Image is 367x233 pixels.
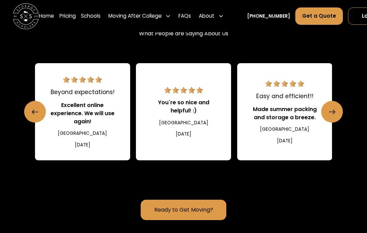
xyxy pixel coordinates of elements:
[13,3,39,29] img: Storage Scholars main logo
[252,105,317,122] div: Made summer packing and storage a breeze.
[106,7,173,25] div: Moving After College
[13,3,39,29] a: home
[59,7,76,25] a: Pricing
[265,80,304,87] img: 5 star review.
[50,101,115,126] div: Excellent online experience. We will use again!
[136,63,231,160] div: 19 / 22
[35,63,130,160] div: 18 / 22
[152,98,216,115] div: You´re so nice and helpful! :)
[277,138,293,144] div: [DATE]
[159,120,208,126] div: [GEOGRAPHIC_DATA]
[81,7,101,25] a: Schools
[139,30,228,38] div: What People are Saying About Us
[178,7,191,25] a: FAQs
[256,92,313,101] div: Easy and efficient!!
[237,63,332,160] div: 20 / 22
[196,7,226,25] div: About
[260,126,309,133] div: [GEOGRAPHIC_DATA]
[58,130,107,137] div: [GEOGRAPHIC_DATA]
[141,200,226,220] a: Ready to Get Moving?
[199,12,214,20] div: About
[164,87,203,93] img: 5 star review.
[63,76,102,83] img: 5 star review.
[295,7,343,25] a: Get a Quote
[321,101,343,123] a: Next slide
[136,63,231,160] a: 5 star review.You´re so nice and helpful! :)[GEOGRAPHIC_DATA][DATE]
[51,88,115,97] div: Beyond expectations!
[75,142,90,148] div: [DATE]
[247,13,290,20] a: [PHONE_NUMBER]
[39,7,54,25] a: Home
[176,131,191,138] div: [DATE]
[24,101,46,123] a: Previous slide
[35,63,130,160] a: 5 star review.Beyond expectations!Excellent online experience. We will use again![GEOGRAPHIC_DATA...
[108,12,162,20] div: Moving After College
[237,63,332,160] a: 5 star review.Easy and efficient!!Made summer packing and storage a breeze.[GEOGRAPHIC_DATA][DATE]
